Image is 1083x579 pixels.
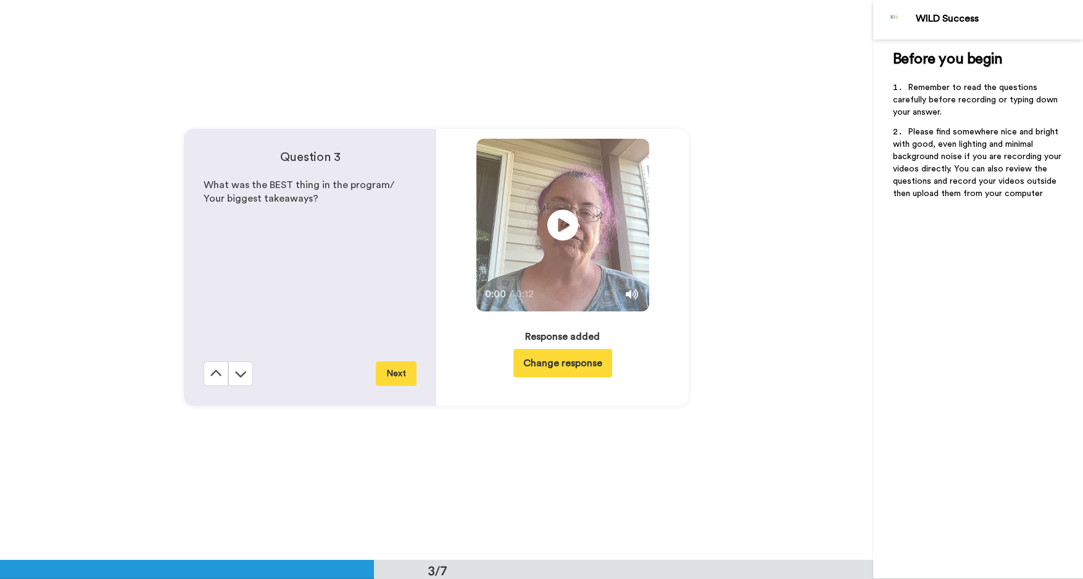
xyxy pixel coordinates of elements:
[516,287,537,302] span: 0:12
[513,349,612,377] button: Change response
[485,287,507,302] span: 0:00
[204,149,417,166] h4: Question 3
[893,52,1002,67] span: Before you begin
[916,13,1082,25] div: WILD Success
[525,329,600,344] div: Response added
[893,128,1064,198] span: Please find somewhere nice and bright with good, even lighting and minimal background noise if yo...
[893,83,1060,117] span: Remember to read the questions carefully before recording or typing down your answer.
[626,288,638,300] img: Mute/Unmute
[376,361,417,386] button: Next
[408,562,467,579] div: 3/7
[880,5,910,35] img: Profile Image
[509,287,513,302] span: /
[204,180,397,204] span: What was the BEST thing in the program/ Your biggest takeaways?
